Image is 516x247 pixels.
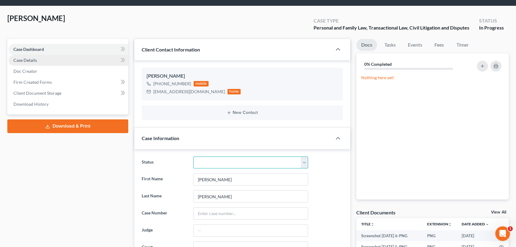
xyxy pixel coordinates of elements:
[13,69,37,74] span: Doc Creator
[142,135,179,141] span: Case Information
[153,81,191,87] div: [PHONE_NUMBER]
[508,226,513,231] span: 1
[7,14,65,23] span: [PERSON_NAME]
[356,39,377,51] a: Docs
[314,24,469,31] div: Personal and Family Law, Transactional Law, Civil Litigation and Disputes
[495,226,510,241] iframe: Intercom live chat
[479,24,504,31] div: In Progress
[9,44,128,55] a: Case Dashboard
[422,230,457,241] td: PNG
[380,39,401,51] a: Tasks
[7,119,128,133] a: Download & Print
[194,174,308,185] input: Enter First Name...
[314,17,469,24] div: Case Type
[479,17,504,24] div: Status
[227,89,241,94] div: home
[361,75,504,81] p: Nothing here yet!
[403,39,427,51] a: Events
[13,79,52,85] span: Firm Created Forms
[371,223,374,226] i: unfold_more
[457,230,494,241] td: [DATE]
[9,77,128,88] a: Firm Created Forms
[147,110,338,115] button: New Contact
[9,66,128,77] a: Doc Creator
[430,39,449,51] a: Fees
[142,47,200,52] span: Client Contact Information
[13,47,44,52] span: Case Dashboard
[485,223,489,226] i: expand_more
[452,39,474,51] a: Timer
[194,225,308,236] input: --
[139,173,191,185] label: First Name
[139,190,191,203] label: Last Name
[147,72,338,80] div: [PERSON_NAME]
[153,89,225,95] div: [EMAIL_ADDRESS][DOMAIN_NAME]
[194,208,308,219] input: Enter case number...
[356,230,422,241] td: Screenshot [DATE] 6-PNG
[427,222,452,226] a: Extensionunfold_more
[356,209,395,216] div: Client Documents
[9,99,128,110] a: Download History
[194,81,209,86] div: mobile
[13,101,49,107] span: Download History
[13,90,61,96] span: Client Document Storage
[139,207,191,220] label: Case Number
[13,58,37,63] span: Case Details
[364,62,392,67] strong: 0% Completed
[491,210,506,214] a: View All
[194,191,308,202] input: Enter Last Name...
[9,55,128,66] a: Case Details
[462,222,489,226] a: Date Added expand_more
[139,157,191,169] label: Status
[139,224,191,237] label: Judge
[448,223,452,226] i: unfold_more
[9,88,128,99] a: Client Document Storage
[361,222,374,226] a: Titleunfold_more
